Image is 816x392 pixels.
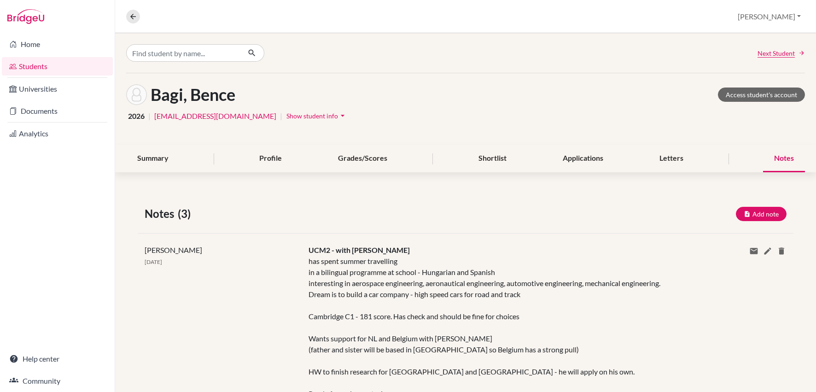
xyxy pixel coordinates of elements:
div: Summary [126,145,180,172]
button: Add note [736,207,787,221]
a: Help center [2,350,113,368]
a: [EMAIL_ADDRESS][DOMAIN_NAME] [154,111,276,122]
span: UCM2 - with [PERSON_NAME] [309,246,410,254]
img: Bridge-U [7,9,44,24]
a: Analytics [2,124,113,143]
button: Show student infoarrow_drop_down [286,109,348,123]
span: [PERSON_NAME] [145,246,202,254]
div: Shortlist [467,145,518,172]
span: Notes [145,205,178,222]
div: Profile [248,145,293,172]
span: Next Student [758,48,795,58]
i: arrow_drop_down [338,111,347,120]
span: | [280,111,282,122]
div: Applications [552,145,614,172]
span: 2026 [128,111,145,122]
a: Documents [2,102,113,120]
a: Students [2,57,113,76]
a: Next Student [758,48,805,58]
span: [DATE] [145,258,162,265]
div: Letters [648,145,694,172]
a: Home [2,35,113,53]
img: Bence Bagi's avatar [126,84,147,105]
span: Show student info [286,112,338,120]
a: Access student's account [718,88,805,102]
span: | [148,111,151,122]
h1: Bagi, Bence [151,85,235,105]
button: [PERSON_NAME] [734,8,805,25]
a: Community [2,372,113,390]
input: Find student by name... [126,44,240,62]
div: Notes [763,145,805,172]
div: Grades/Scores [327,145,398,172]
span: (3) [178,205,194,222]
a: Universities [2,80,113,98]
